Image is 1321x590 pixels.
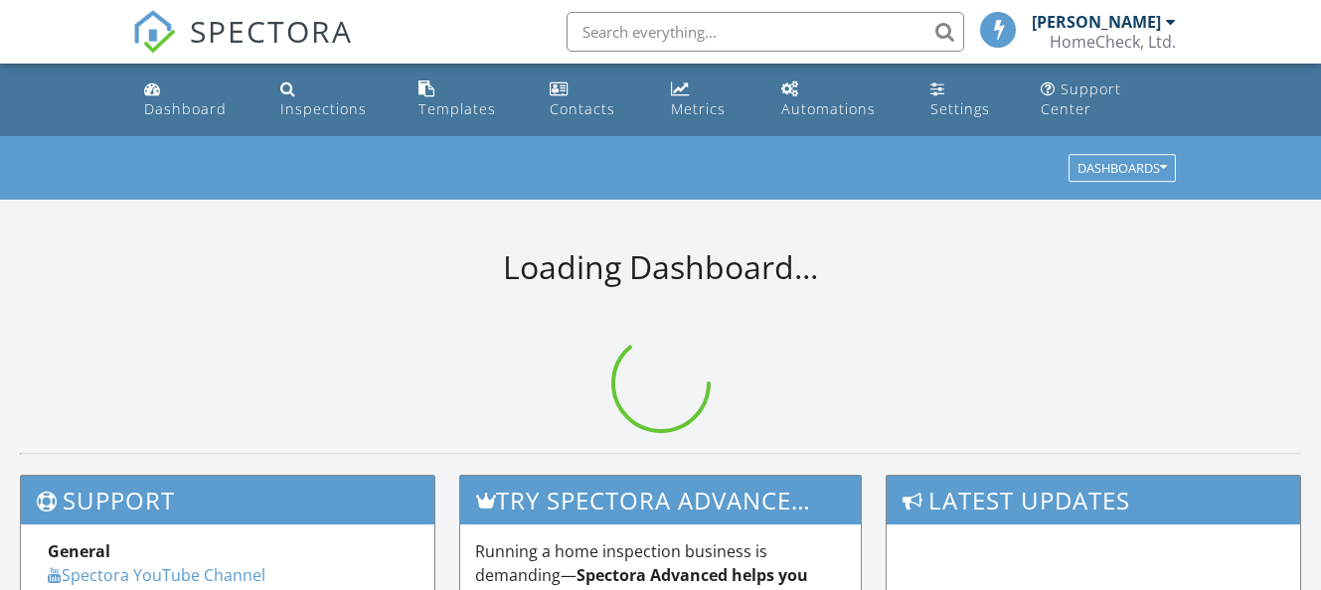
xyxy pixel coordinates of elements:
div: Support Center [1041,79,1121,118]
h3: Try spectora advanced [DATE] [460,476,862,524]
div: Inspections [280,99,367,118]
div: Settings [930,99,990,118]
a: Templates [411,72,526,128]
div: Automations [781,99,876,118]
div: Dashboards [1077,162,1167,176]
a: Automations (Basic) [773,72,907,128]
input: Search everything... [567,12,964,52]
h3: Support [21,476,434,524]
div: Metrics [671,99,726,118]
div: [PERSON_NAME] [1032,12,1161,32]
a: Metrics [663,72,757,128]
button: Dashboards [1069,155,1176,183]
span: SPECTORA [190,10,353,52]
a: Settings [922,72,1018,128]
img: The Best Home Inspection Software - Spectora [132,10,176,54]
a: Dashboard [136,72,256,128]
a: Support Center [1033,72,1185,128]
a: Contacts [542,72,647,128]
div: Contacts [550,99,615,118]
div: Templates [418,99,496,118]
strong: General [48,540,110,562]
a: SPECTORA [132,27,353,69]
a: Inspections [272,72,396,128]
div: Dashboard [144,99,227,118]
div: HomeCheck, Ltd. [1050,32,1176,52]
a: Spectora YouTube Channel [48,564,265,586]
h3: Latest Updates [887,476,1300,524]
